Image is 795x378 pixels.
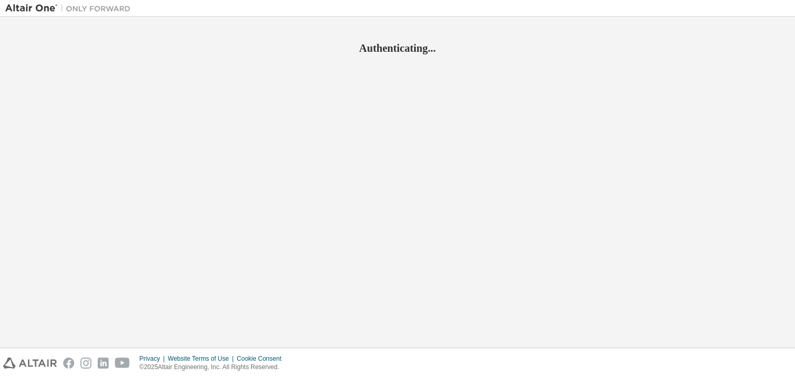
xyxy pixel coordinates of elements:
[3,358,57,369] img: altair_logo.svg
[139,363,288,372] p: © 2025 Altair Engineering, Inc. All Rights Reserved.
[5,3,136,14] img: Altair One
[63,358,74,369] img: facebook.svg
[139,354,168,363] div: Privacy
[115,358,130,369] img: youtube.svg
[5,41,790,55] h2: Authenticating...
[237,354,287,363] div: Cookie Consent
[80,358,91,369] img: instagram.svg
[168,354,237,363] div: Website Terms of Use
[98,358,109,369] img: linkedin.svg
